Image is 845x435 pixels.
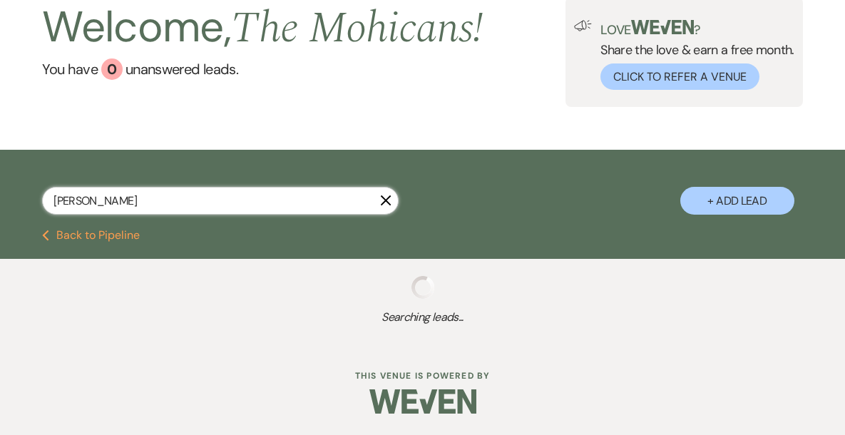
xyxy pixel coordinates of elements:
[42,187,399,215] input: Search by name, event date, email address or phone number
[101,58,123,80] div: 0
[411,276,434,299] img: loading spinner
[369,377,476,426] img: Weven Logo
[42,58,483,80] a: You have 0 unanswered leads.
[42,309,803,326] span: Searching leads...
[592,20,794,90] div: Share the love & earn a free month.
[42,230,140,241] button: Back to Pipeline
[600,20,794,36] p: Love ?
[680,187,794,215] button: + Add Lead
[574,20,592,31] img: loud-speaker-illustration.svg
[600,63,759,90] button: Click to Refer a Venue
[631,20,695,34] img: weven-logo-green.svg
